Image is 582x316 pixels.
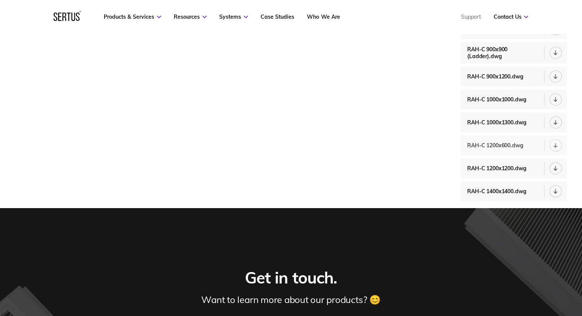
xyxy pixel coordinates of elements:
div: RAH-C 900x900 (Ladder).dwg [467,46,544,60]
div: RAH-C 1200x600.dwg [467,142,527,149]
div: RAH-C 900x1200.dwg [467,73,527,80]
a: Contact Us [493,13,528,20]
a: RAH-C 1400x1400.dwg [461,181,567,201]
div: RAH-C 1400x1400.dwg [467,188,530,195]
div: RAH-C 1200x1200.dwg [467,165,530,172]
a: Case Studies [261,13,294,20]
div: Get in touch. [245,268,337,288]
a: Products & Services [104,13,161,20]
a: RAH-C 1200x1200.dwg [461,158,567,178]
a: RAH-C 900x1200.dwg [461,67,567,86]
a: Systems [219,13,248,20]
a: Who We Are [307,13,340,20]
a: Support [461,13,481,20]
a: RAH-C 900x900 (Ladder).dwg [461,42,567,64]
div: RAH-C 1000x1000.dwg [467,96,530,103]
a: Resources [174,13,207,20]
iframe: Chat Widget [544,279,582,316]
a: RAH-C 1000x1000.dwg [461,90,567,109]
div: Want to learn more about our products? 😊 [201,294,380,305]
a: RAH-C 1000x1300.dwg [461,112,567,132]
div: RAH-C 1000x1300.dwg [467,119,530,126]
a: RAH-C 1200x600.dwg [461,135,567,155]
